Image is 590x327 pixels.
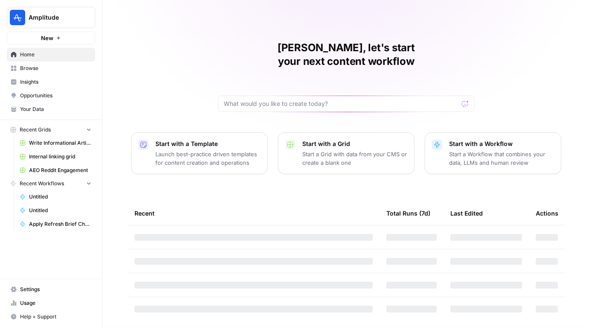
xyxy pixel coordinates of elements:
[29,13,80,22] span: Amplitude
[131,132,268,174] button: Start with a TemplateLaunch best-practice driven templates for content creation and operations
[16,163,95,177] a: AEO Reddit Engagement
[20,78,91,86] span: Insights
[29,139,91,147] span: Write Informational Article
[134,201,373,225] div: Recent
[10,10,25,25] img: Amplitude Logo
[16,190,95,204] a: Untitled
[29,207,91,214] span: Untitled
[20,313,91,321] span: Help + Support
[7,7,95,28] button: Workspace: Amplitude
[155,150,260,167] p: Launch best-practice driven templates for content creation and operations
[7,32,95,44] button: New
[302,150,407,167] p: Start a Grid with data from your CMS or create a blank one
[29,153,91,161] span: Internal linking grid
[20,286,91,293] span: Settings
[7,283,95,296] a: Settings
[16,204,95,217] a: Untitled
[20,299,91,307] span: Usage
[386,201,430,225] div: Total Runs (7d)
[16,136,95,150] a: Write Informational Article
[20,180,64,187] span: Recent Workflows
[20,51,91,58] span: Home
[20,64,91,72] span: Browse
[29,193,91,201] span: Untitled
[425,132,561,174] button: Start with a WorkflowStart a Workflow that combines your data, LLMs and human review
[29,166,91,174] span: AEO Reddit Engagement
[7,75,95,89] a: Insights
[7,102,95,116] a: Your Data
[20,105,91,113] span: Your Data
[20,92,91,99] span: Opportunities
[7,177,95,190] button: Recent Workflows
[278,132,415,174] button: Start with a GridStart a Grid with data from your CMS or create a blank one
[7,89,95,102] a: Opportunities
[449,140,554,148] p: Start with a Workflow
[16,150,95,163] a: Internal linking grid
[29,220,91,228] span: Apply Refresh Brief Changes
[155,140,260,148] p: Start with a Template
[536,201,558,225] div: Actions
[7,61,95,75] a: Browse
[7,48,95,61] a: Home
[218,41,474,68] h1: [PERSON_NAME], let's start your next content workflow
[16,217,95,231] a: Apply Refresh Brief Changes
[7,310,95,324] button: Help + Support
[449,150,554,167] p: Start a Workflow that combines your data, LLMs and human review
[7,123,95,136] button: Recent Grids
[450,201,483,225] div: Last Edited
[302,140,407,148] p: Start with a Grid
[41,34,53,42] span: New
[20,126,51,134] span: Recent Grids
[7,296,95,310] a: Usage
[224,99,459,108] input: What would you like to create today?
